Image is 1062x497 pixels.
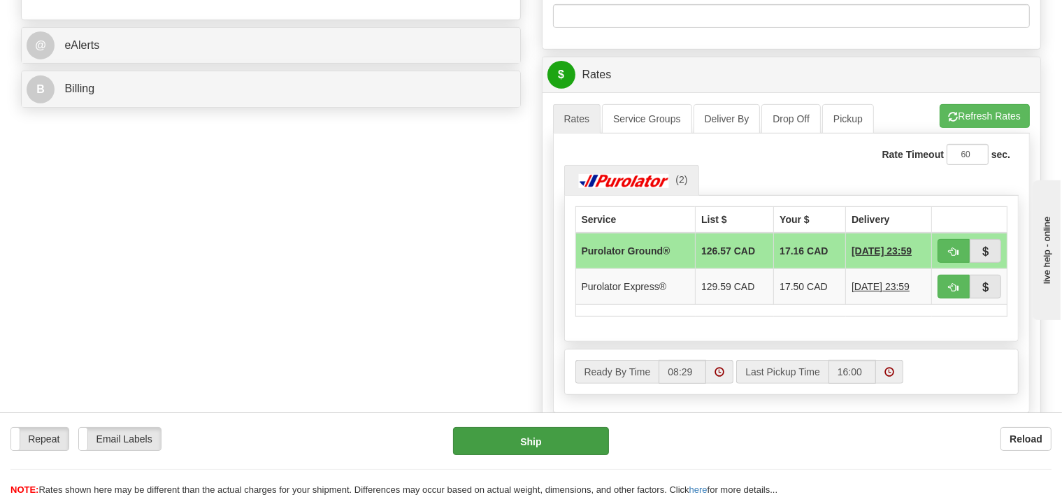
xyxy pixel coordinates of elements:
th: Delivery [846,206,932,233]
span: 2 Days [852,244,912,258]
td: Purolator Ground® [575,233,696,269]
span: Billing [64,82,94,94]
label: Repeat [11,428,69,450]
span: $ [547,61,575,89]
button: Refresh Rates [940,104,1030,128]
a: B Billing [27,75,515,103]
a: Drop Off [761,104,821,134]
td: 129.59 CAD [696,268,774,304]
img: Purolator [575,174,673,188]
a: Pickup [822,104,874,134]
th: Your $ [774,206,846,233]
a: Service Groups [602,104,691,134]
td: Purolator Express® [575,268,696,304]
span: (2) [675,174,687,185]
button: Reload [1000,427,1052,451]
span: 1 Day [852,280,910,294]
span: eAlerts [64,39,99,51]
label: Ready By Time [575,360,659,384]
span: @ [27,31,55,59]
b: Reload [1010,433,1042,445]
a: @ eAlerts [27,31,515,60]
label: Email Labels [79,428,161,450]
label: Last Pickup Time [736,360,828,384]
th: List $ [696,206,774,233]
span: B [27,75,55,103]
td: 17.50 CAD [774,268,846,304]
a: $Rates [547,61,1036,89]
label: sec. [991,147,1010,161]
a: Deliver By [694,104,761,134]
iframe: chat widget [1030,177,1061,319]
td: 126.57 CAD [696,233,774,269]
label: Rate Timeout [882,147,944,161]
td: 17.16 CAD [774,233,846,269]
a: Rates [553,104,601,134]
div: live help - online [10,12,129,22]
span: NOTE: [10,484,38,495]
button: Ship [453,427,609,455]
a: here [689,484,708,495]
th: Service [575,206,696,233]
